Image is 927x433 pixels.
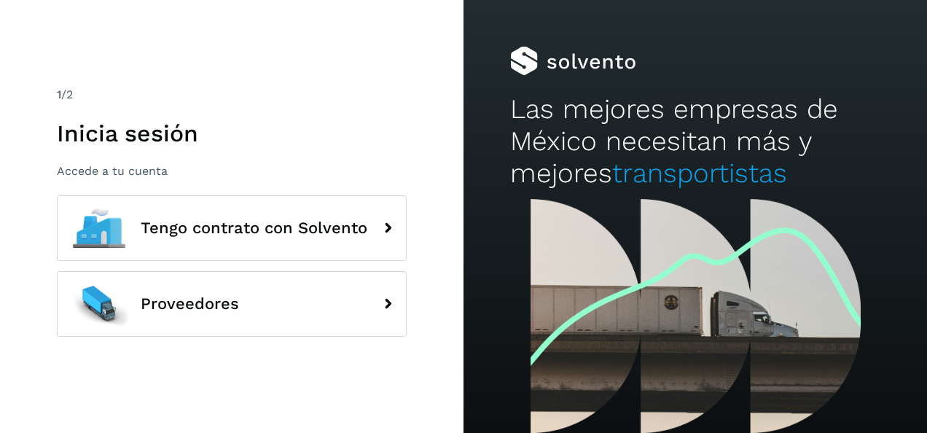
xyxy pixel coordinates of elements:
h1: Inicia sesión [57,120,407,147]
div: /2 [57,86,407,104]
p: Accede a tu cuenta [57,164,407,178]
h2: Las mejores empresas de México necesitan más y mejores [510,93,881,190]
span: Tengo contrato con Solvento [141,219,367,237]
span: Proveedores [141,295,239,313]
span: 1 [57,87,61,101]
span: transportistas [612,157,787,189]
button: Tengo contrato con Solvento [57,195,407,261]
button: Proveedores [57,271,407,337]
